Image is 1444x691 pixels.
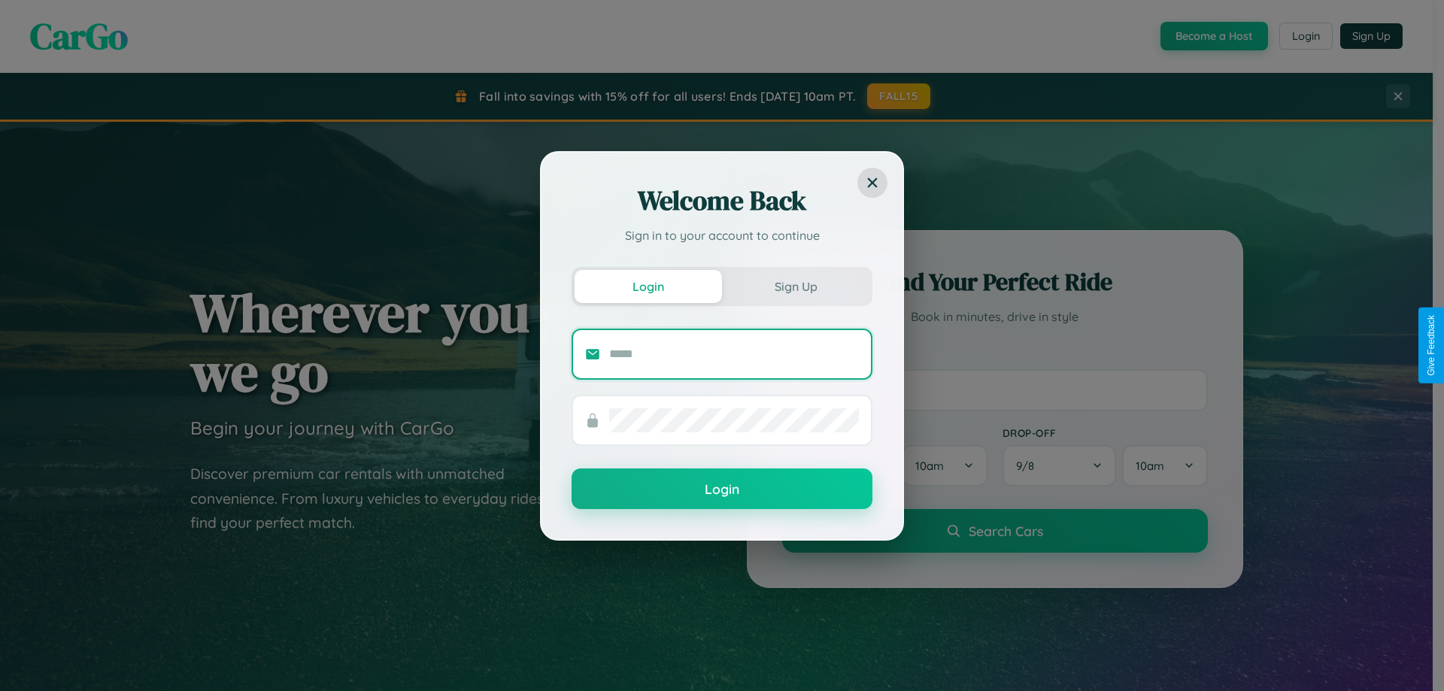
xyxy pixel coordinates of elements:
[572,183,872,219] h2: Welcome Back
[572,226,872,244] p: Sign in to your account to continue
[1426,315,1436,376] div: Give Feedback
[575,270,722,303] button: Login
[722,270,869,303] button: Sign Up
[572,468,872,509] button: Login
